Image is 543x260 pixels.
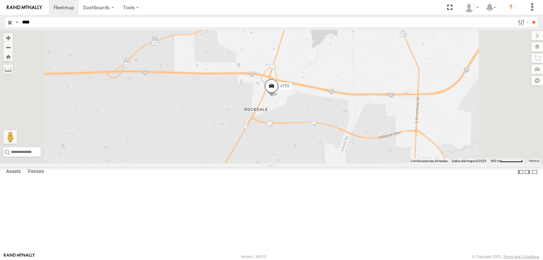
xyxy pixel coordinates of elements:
span: 500 m [490,159,500,163]
label: Map Settings [531,76,543,85]
label: Dock Summary Table to the Left [517,167,524,177]
button: Zoom in [3,33,13,42]
i: ? [505,2,516,13]
button: Escala del mapa: 500 m por 62 píxeles [488,159,525,163]
div: © Copyright 2025 - [472,255,539,259]
label: Search Filter Options [515,17,530,27]
label: Measure [3,65,13,74]
div: Version: 309.01 [241,255,266,259]
a: Visit our Website [4,253,35,260]
label: Hide Summary Table [531,167,538,177]
span: Datos del mapa ©2025 [452,159,486,163]
label: Assets [3,167,24,177]
button: Arrastra al hombrecito al mapa para abrir Street View [3,130,17,144]
button: Combinaciones de teclas [410,159,448,163]
a: Términos (se abre en una nueva pestaña) [528,160,539,162]
img: rand-logo.svg [7,5,42,10]
span: 4759 [280,83,289,88]
div: Miguel Cantu [462,2,481,13]
label: Dock Summary Table to the Right [524,167,531,177]
button: Zoom out [3,42,13,52]
label: Fences [25,167,48,177]
button: Zoom Home [3,52,13,61]
a: Terms and Conditions [503,255,539,259]
label: Search Query [14,17,20,27]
